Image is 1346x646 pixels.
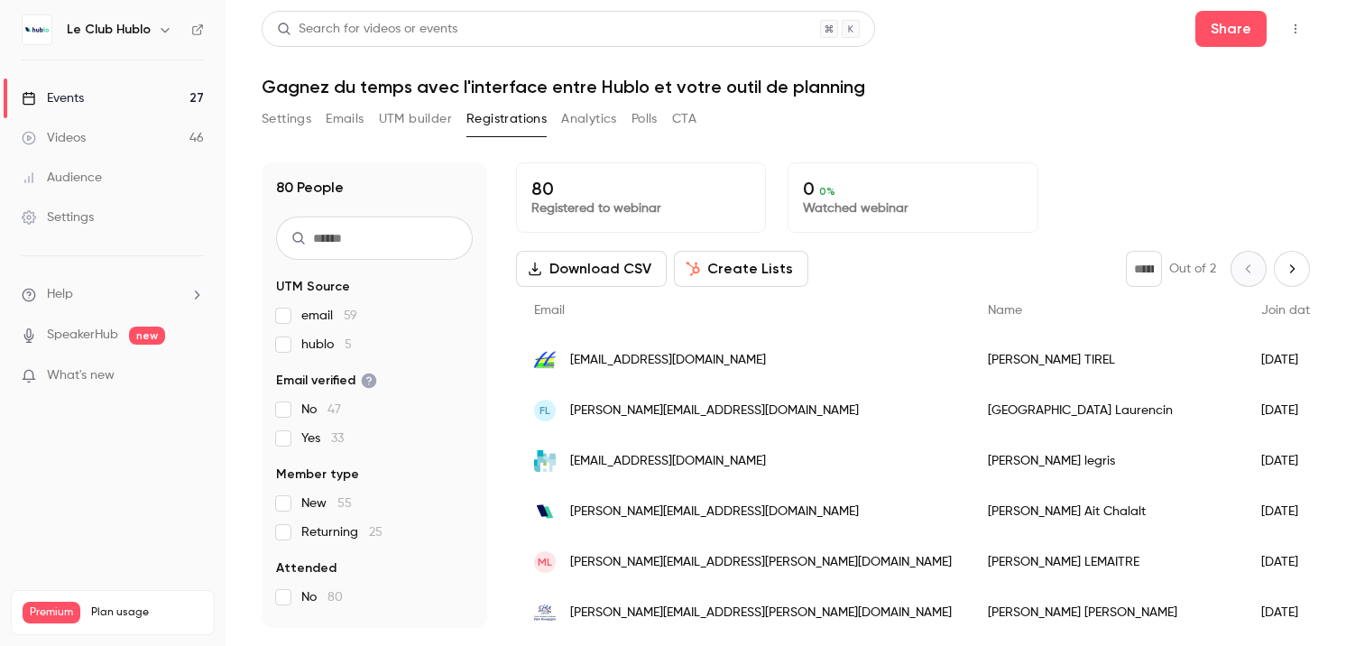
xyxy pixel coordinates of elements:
span: Views [276,624,311,642]
span: new [129,327,165,345]
button: Create Lists [674,251,808,287]
div: [PERSON_NAME] legris [970,436,1243,486]
div: [DATE] [1243,587,1335,638]
span: 59 [344,309,357,322]
img: hublo.com [534,501,556,522]
span: hublo [301,336,352,354]
span: Premium [23,602,80,623]
button: Polls [632,105,658,134]
iframe: Noticeable Trigger [182,368,204,384]
span: email [301,307,357,325]
span: ML [538,554,552,570]
div: [DATE] [1243,335,1335,385]
span: Member type [276,466,359,484]
span: [EMAIL_ADDRESS][DOMAIN_NAME] [570,452,766,471]
button: Registrations [466,105,547,134]
p: 80 [531,178,751,199]
div: [PERSON_NAME] Ait Chalalt [970,486,1243,537]
div: Videos [22,129,86,147]
span: Help [47,285,73,304]
span: 33 [331,432,344,445]
span: What's new [47,366,115,385]
div: [DATE] [1243,537,1335,587]
span: Plan usage [91,605,203,620]
span: [PERSON_NAME][EMAIL_ADDRESS][PERSON_NAME][DOMAIN_NAME] [570,604,952,623]
button: Share [1195,11,1267,47]
span: [PERSON_NAME][EMAIL_ADDRESS][DOMAIN_NAME] [570,401,859,420]
img: ch-sens.fr [534,349,556,371]
button: Emails [326,105,364,134]
span: Yes [301,429,344,448]
span: 47 [327,403,341,416]
span: Returning [301,523,383,541]
div: [DATE] [1243,486,1335,537]
span: [EMAIL_ADDRESS][DOMAIN_NAME] [570,351,766,370]
span: No [301,401,341,419]
span: Email verified [276,372,377,390]
li: help-dropdown-opener [22,285,204,304]
span: New [301,494,352,512]
span: 5 [345,338,352,351]
span: Attended [276,559,336,577]
span: 25 [369,526,383,539]
button: CTA [672,105,696,134]
img: chu-dijon.fr [534,602,556,623]
div: [GEOGRAPHIC_DATA] Laurencin [970,385,1243,436]
span: No [301,588,343,606]
span: [PERSON_NAME][EMAIL_ADDRESS][PERSON_NAME][DOMAIN_NAME] [570,553,952,572]
span: 55 [337,497,352,510]
button: Analytics [561,105,617,134]
h6: Le Club Hublo [67,21,151,39]
div: [DATE] [1243,385,1335,436]
p: Out of 2 [1169,260,1216,278]
div: [PERSON_NAME] TIREL [970,335,1243,385]
img: Le Club Hublo [23,15,51,44]
button: Download CSV [516,251,667,287]
p: Registered to webinar [531,199,751,217]
span: Email [534,304,565,317]
a: SpeakerHub [47,326,118,345]
span: Join date [1261,304,1317,317]
span: Name [988,304,1022,317]
div: [PERSON_NAME] [PERSON_NAME] [970,587,1243,638]
div: Audience [22,169,102,187]
span: FL [539,402,550,419]
button: UTM builder [379,105,452,134]
div: Settings [22,208,94,226]
span: UTM Source [276,278,350,296]
p: Watched webinar [803,199,1022,217]
button: Next page [1274,251,1310,287]
div: Search for videos or events [277,20,457,39]
span: [PERSON_NAME][EMAIL_ADDRESS][DOMAIN_NAME] [570,503,859,521]
span: 80 [327,591,343,604]
span: 0 % [819,185,835,198]
p: 0 [803,178,1022,199]
h1: 80 People [276,177,344,198]
img: ch-montceau71.fr [534,450,556,472]
h1: Gagnez du temps avec l'interface entre Hublo et votre outil de planning [262,76,1310,97]
div: [PERSON_NAME] LEMAITRE [970,537,1243,587]
div: Events [22,89,84,107]
button: Settings [262,105,311,134]
div: [DATE] [1243,436,1335,486]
